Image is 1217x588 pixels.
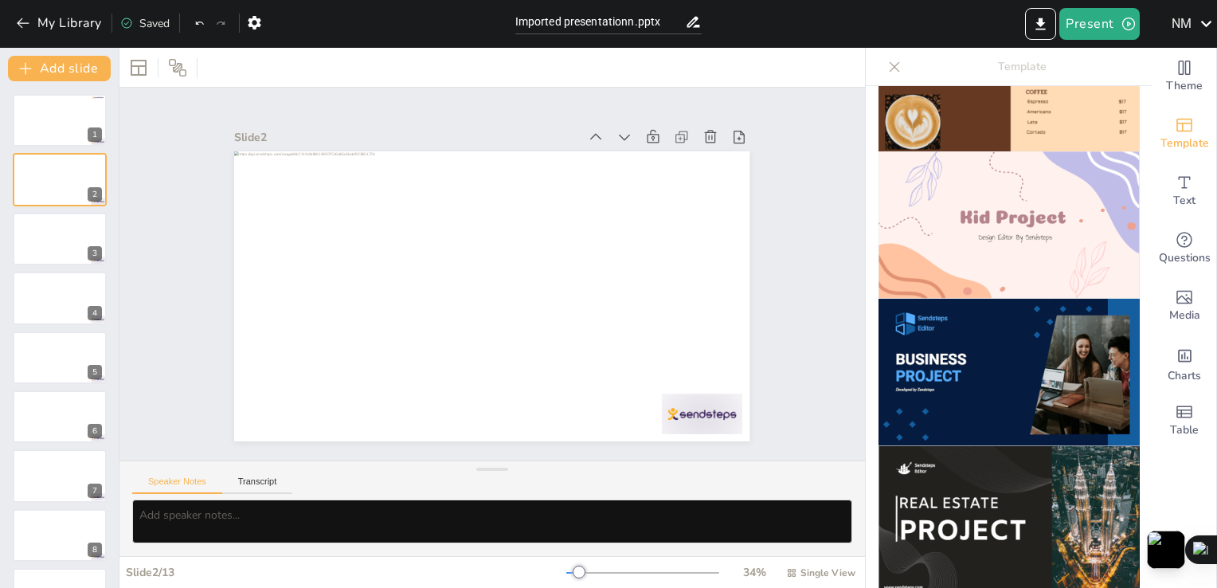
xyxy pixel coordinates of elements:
div: 7 [88,484,102,498]
div: Add charts and graphs [1152,335,1216,392]
div: 3 [88,246,102,261]
div: 1 [88,127,102,142]
div: 2 [13,153,107,206]
input: Insert title [515,10,686,33]
div: 8 [88,543,102,557]
div: 8 [13,509,107,562]
div: Add a table [1152,392,1216,449]
span: Template [1160,135,1209,152]
div: Slide 2 [334,20,639,205]
img: thumb-10.png [879,299,1140,446]
div: 34 % [735,565,773,580]
span: Questions [1159,249,1211,267]
span: Charts [1168,367,1201,385]
button: My Library [12,10,108,36]
span: Theme [1166,77,1203,95]
div: Change the overall theme [1152,48,1216,105]
span: Table [1170,421,1199,439]
div: 6 [13,390,107,443]
div: Add ready made slides [1152,105,1216,163]
div: Get real-time input from your audience [1152,220,1216,277]
button: Speaker Notes [132,476,222,494]
div: Saved [120,16,170,31]
div: Slide 2 / 13 [126,565,566,580]
div: 3 [13,213,107,265]
button: N M [1167,8,1195,40]
span: Text [1173,192,1195,210]
span: Media [1169,307,1200,324]
div: 1 [13,94,107,147]
button: Transcript [222,476,293,494]
div: 4 [13,272,107,324]
div: Add images, graphics, shapes or video [1152,277,1216,335]
span: Position [168,58,187,77]
div: 2 [88,187,102,202]
p: Template [907,48,1137,86]
img: thumb-9.png [879,151,1140,299]
button: Export to PowerPoint [1025,8,1056,40]
div: Add text boxes [1152,163,1216,220]
div: N M [1167,10,1195,38]
button: Present [1059,8,1139,40]
div: 5 [88,365,102,379]
div: 6 [88,424,102,438]
div: 5 [13,331,107,384]
div: Layout [126,55,151,80]
div: 7 [13,449,107,502]
button: Add slide [8,56,111,81]
span: Single View [800,566,855,579]
div: 4 [88,306,102,320]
